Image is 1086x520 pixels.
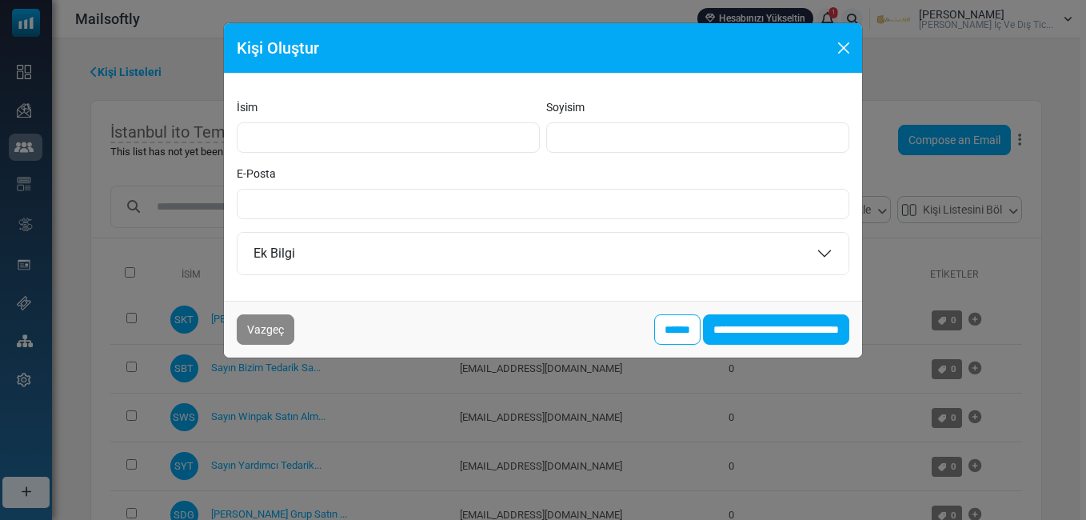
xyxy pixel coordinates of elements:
label: İsim [237,99,258,116]
h5: Kişi Oluştur [237,36,319,60]
label: Soyisim [546,99,585,116]
button: Vazgeç [237,314,294,345]
button: Ek Bilgi [238,233,848,274]
label: E-Posta [237,166,276,182]
button: Close [832,36,856,60]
